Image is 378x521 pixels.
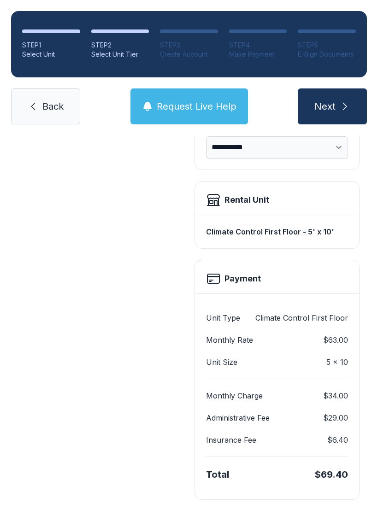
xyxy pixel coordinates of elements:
[206,468,229,481] div: Total
[206,312,240,323] dt: Unit Type
[22,41,80,50] div: STEP 1
[160,41,218,50] div: STEP 3
[91,41,149,50] div: STEP 2
[323,412,348,423] dd: $29.00
[315,468,348,481] div: $69.40
[255,312,348,323] dd: Climate Control First Floor
[206,412,270,423] dt: Administrative Fee
[327,434,348,445] dd: $6.40
[326,357,348,368] dd: 5 x 10
[42,100,64,113] span: Back
[323,334,348,345] dd: $63.00
[298,41,356,50] div: STEP 5
[298,50,356,59] div: E-Sign Documents
[206,390,263,401] dt: Monthly Charge
[91,50,149,59] div: Select Unit Tier
[314,100,336,113] span: Next
[323,390,348,401] dd: $34.00
[206,222,348,241] div: Climate Control First Floor - 5' x 10'
[224,272,261,285] h2: Payment
[160,50,218,59] div: Create Account
[229,41,287,50] div: STEP 4
[22,50,80,59] div: Select Unit
[206,434,256,445] dt: Insurance Fee
[206,334,253,345] dt: Monthly Rate
[157,100,236,113] span: Request Live Help
[206,136,348,158] select: Discount
[206,357,237,368] dt: Unit Size
[229,50,287,59] div: Make Payment
[224,193,269,206] div: Rental Unit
